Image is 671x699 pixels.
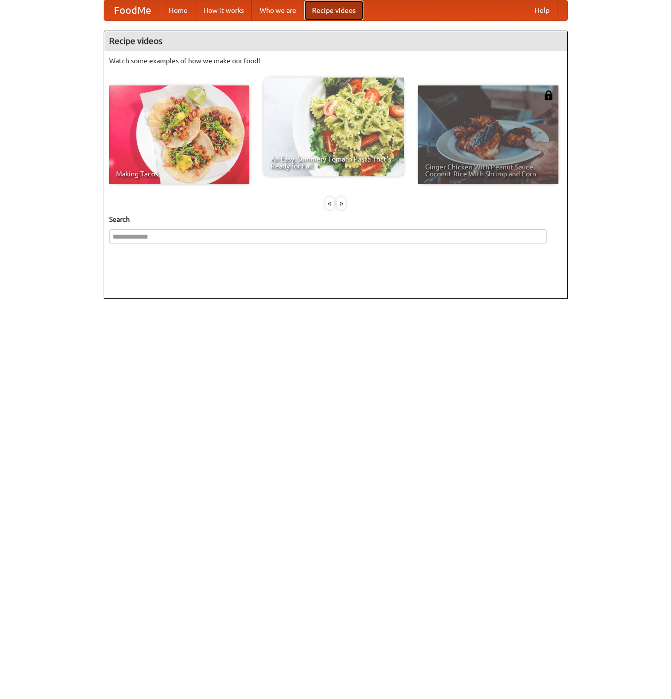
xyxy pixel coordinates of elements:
a: FoodMe [104,0,161,20]
a: An Easy, Summery Tomato Pasta That's Ready for Fall [264,78,404,176]
a: How it works [196,0,252,20]
a: Who we are [252,0,304,20]
h5: Search [109,214,562,224]
h4: Recipe videos [104,31,567,51]
a: Recipe videos [304,0,363,20]
div: « [325,197,334,209]
div: » [337,197,346,209]
span: An Easy, Summery Tomato Pasta That's Ready for Fall [271,156,397,169]
a: Home [161,0,196,20]
a: Making Tacos [109,85,249,184]
a: Help [527,0,557,20]
img: 483408.png [544,90,553,100]
p: Watch some examples of how we make our food! [109,56,562,66]
span: Making Tacos [116,170,242,177]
